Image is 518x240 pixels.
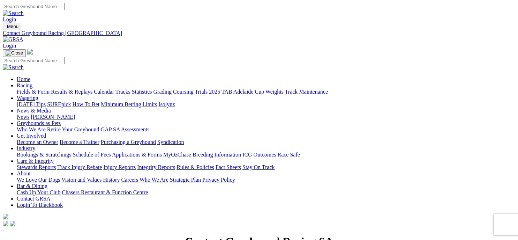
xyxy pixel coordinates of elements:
div: Greyhounds as Pets [17,126,515,133]
a: Wagering [17,95,38,101]
img: GRSA [3,36,23,43]
a: Who We Are [140,177,168,183]
a: Chasers Restaurant & Function Centre [62,189,148,195]
a: Strategic Plan [170,177,201,183]
a: Become a Trainer [60,139,99,145]
a: Statistics [132,89,152,95]
a: Applications & Forms [112,152,162,158]
a: ICG Outcomes [242,152,276,158]
a: Home [17,76,30,82]
div: Wagering [17,101,515,108]
a: Cash Up Your Club [17,189,60,195]
a: Retire Your Greyhound [47,126,99,132]
a: [PERSON_NAME] [31,114,75,120]
a: Trials [195,89,208,95]
a: Calendar [94,89,114,95]
a: Schedule of Fees [73,152,111,158]
a: Contact GRSA [17,196,50,202]
a: Race Safe [277,152,300,158]
img: facebook.svg [3,221,8,226]
a: 2025 TAB Adelaide Cup [209,89,264,95]
div: Bar & Dining [17,189,515,196]
button: Toggle navigation [3,49,26,57]
a: Injury Reports [103,164,136,170]
a: Results & Replays [51,89,92,95]
a: Careers [121,177,138,183]
a: Care & Integrity [17,158,54,164]
a: Breeding Information [193,152,241,158]
div: Racing [17,89,515,95]
a: Contact Greyhound Racing [GEOGRAPHIC_DATA] [3,30,515,36]
button: Toggle navigation [3,23,21,30]
a: Rules & Policies [177,164,214,170]
a: Vision and Values [61,177,102,183]
a: Login [3,16,16,22]
a: Login [3,43,16,49]
div: Industry [17,152,515,158]
a: History [103,177,120,183]
a: About [17,170,31,176]
a: Coursing [173,89,194,95]
img: twitter.svg [10,221,15,226]
a: Integrity Reports [137,164,175,170]
div: About [17,177,515,183]
a: News & Media [17,108,51,114]
input: Search [3,3,65,10]
a: How To Bet [73,101,100,107]
a: Minimum Betting Limits [101,101,157,107]
a: Purchasing a Greyhound [101,139,156,145]
img: Close [6,50,23,56]
a: Get Involved [17,133,46,139]
img: logo-grsa-white.png [3,214,8,219]
div: Care & Integrity [17,164,515,170]
a: Racing [17,82,32,88]
a: SUREpick [47,101,71,107]
a: Syndication [157,139,184,145]
a: Grading [153,89,172,95]
div: Get Involved [17,139,515,145]
a: GAP SA Assessments [101,126,150,132]
a: Industry [17,145,35,151]
a: Stewards Reports [17,164,56,170]
a: Tracks [115,89,130,95]
a: Track Injury Rebate [57,164,102,170]
a: Bar & Dining [17,183,47,189]
a: Fields & Form [17,89,50,95]
a: Who We Are [17,126,46,132]
img: logo-grsa-white.png [27,49,33,54]
input: Search [3,57,65,64]
a: Track Maintenance [285,89,328,95]
a: Isolynx [158,101,175,107]
a: MyOzChase [163,152,191,158]
a: Weights [265,89,284,95]
img: Search [3,64,24,71]
a: We Love Our Dogs [17,177,60,183]
div: News & Media [17,114,515,120]
a: Privacy Policy [202,177,235,183]
a: News [17,114,29,120]
a: Login To Blackbook [17,202,63,208]
a: Bookings & Scratchings [17,152,71,158]
a: Become an Owner [17,139,58,145]
a: Greyhounds as Pets [17,120,61,126]
img: Search [3,10,24,16]
span: Menu [7,24,18,29]
a: Stay On Track [242,164,275,170]
a: Fact Sheets [216,164,241,170]
a: [DATE] Tips [17,101,46,107]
